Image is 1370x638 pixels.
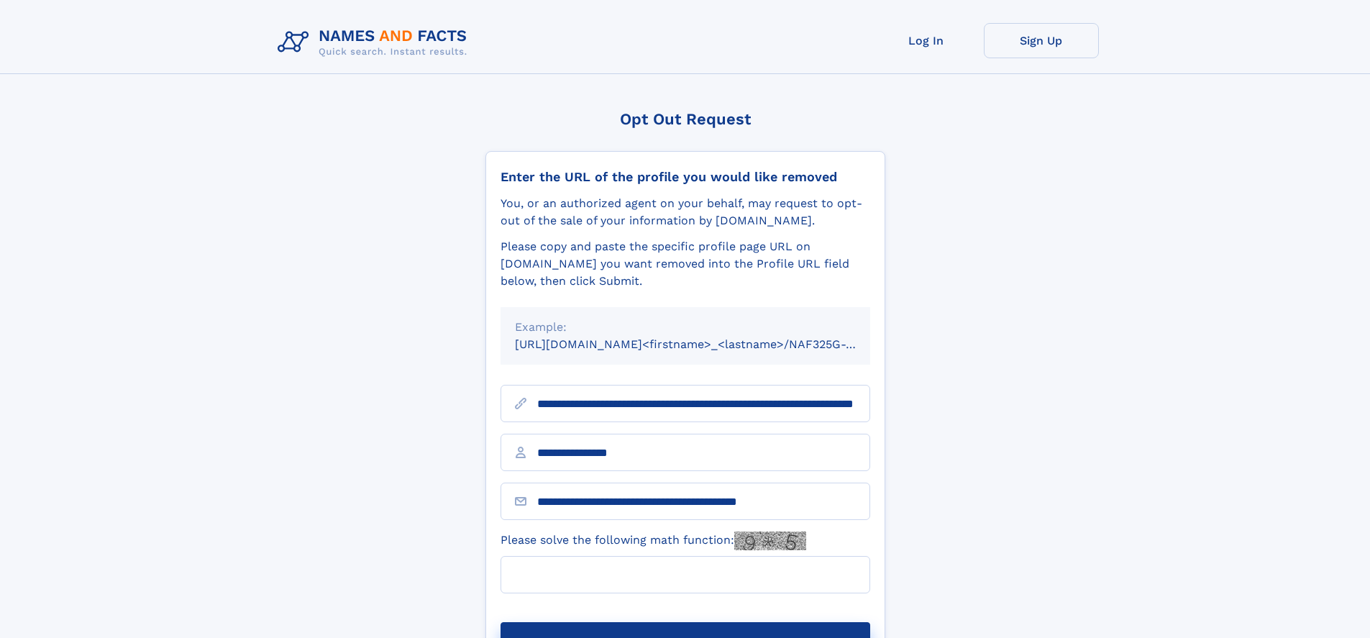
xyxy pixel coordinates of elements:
[501,195,870,229] div: You, or an authorized agent on your behalf, may request to opt-out of the sale of your informatio...
[485,110,885,128] div: Opt Out Request
[501,532,806,550] label: Please solve the following math function:
[501,169,870,185] div: Enter the URL of the profile you would like removed
[272,23,479,62] img: Logo Names and Facts
[984,23,1099,58] a: Sign Up
[501,238,870,290] div: Please copy and paste the specific profile page URL on [DOMAIN_NAME] you want removed into the Pr...
[515,319,856,336] div: Example:
[869,23,984,58] a: Log In
[515,337,898,351] small: [URL][DOMAIN_NAME]<firstname>_<lastname>/NAF325G-xxxxxxxx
